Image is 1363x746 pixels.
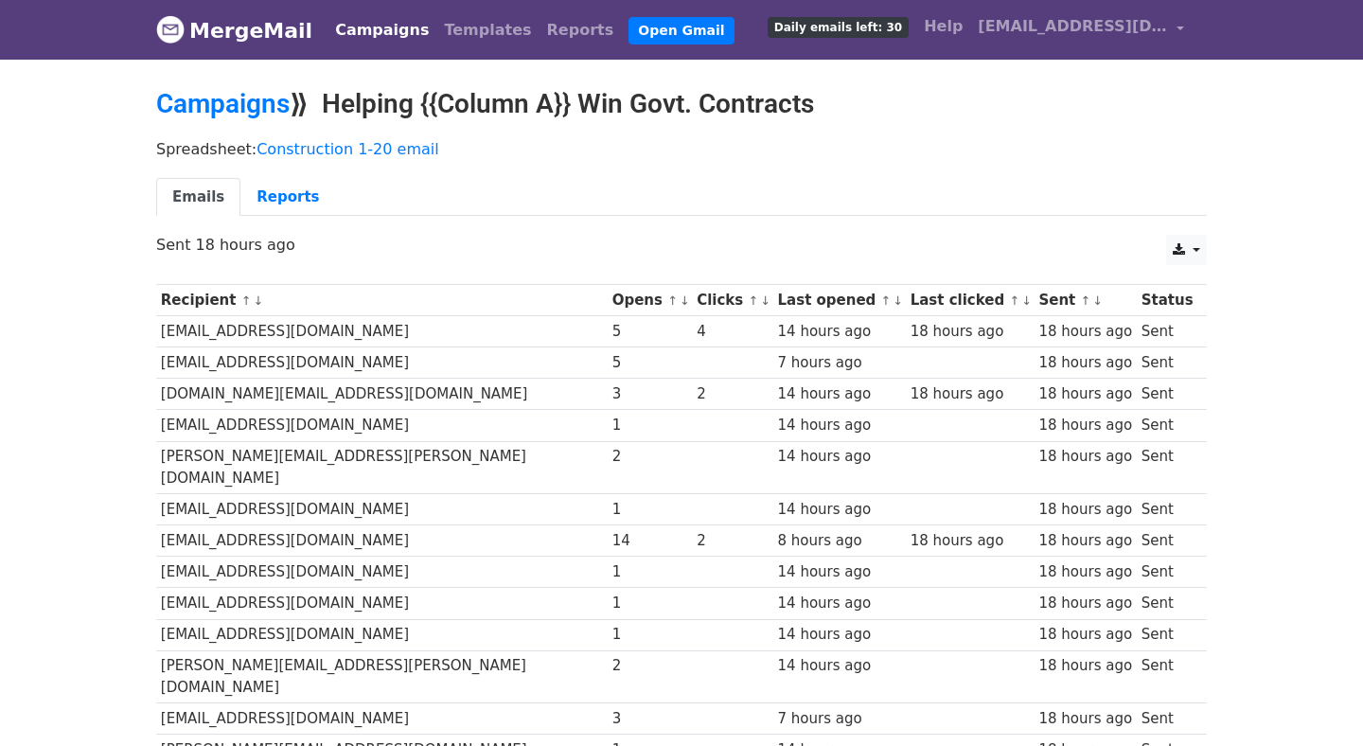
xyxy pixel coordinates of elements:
img: MergeMail logo [156,15,185,44]
a: ↑ [749,293,759,308]
div: 18 hours ago [911,383,1030,405]
th: Recipient [156,285,608,316]
a: Help [916,8,970,45]
div: 14 hours ago [778,655,901,677]
td: [PERSON_NAME][EMAIL_ADDRESS][PERSON_NAME][DOMAIN_NAME] [156,441,608,494]
div: 18 hours ago [1038,655,1132,677]
div: 14 hours ago [778,593,901,614]
div: 18 hours ago [1038,561,1132,583]
div: 14 hours ago [778,321,901,343]
p: Sent 18 hours ago [156,235,1207,255]
th: Sent [1035,285,1137,316]
td: Sent [1137,316,1197,347]
div: 3 [612,383,688,405]
td: Sent [1137,588,1197,619]
a: ↑ [667,293,678,308]
td: Sent [1137,557,1197,588]
div: 1 [612,499,688,521]
th: Last clicked [906,285,1035,316]
td: [EMAIL_ADDRESS][DOMAIN_NAME] [156,410,608,441]
a: Construction 1-20 email [257,140,438,158]
div: 14 hours ago [778,415,901,436]
th: Opens [608,285,693,316]
td: [EMAIL_ADDRESS][DOMAIN_NAME] [156,557,608,588]
div: 18 hours ago [1038,352,1132,374]
span: Daily emails left: 30 [768,17,909,38]
td: [EMAIL_ADDRESS][DOMAIN_NAME] [156,619,608,650]
a: ↑ [881,293,892,308]
a: Campaigns [156,88,290,119]
td: Sent [1137,347,1197,379]
div: 18 hours ago [1038,530,1132,552]
a: ↑ [241,293,252,308]
div: 1 [612,593,688,614]
div: 18 hours ago [1038,383,1132,405]
a: Reports [240,178,335,217]
div: 18 hours ago [1038,624,1132,646]
div: 3 [612,708,688,730]
div: 7 hours ago [778,708,901,730]
a: ↓ [760,293,770,308]
div: 14 hours ago [778,499,901,521]
div: 18 hours ago [1038,593,1132,614]
a: ↓ [1021,293,1032,308]
td: Sent [1137,441,1197,494]
h2: ⟫ Helping {{Column A}} Win Govt. Contracts [156,88,1207,120]
a: ↑ [1081,293,1091,308]
div: 7 hours ago [778,352,901,374]
td: [EMAIL_ADDRESS][DOMAIN_NAME] [156,316,608,347]
a: Open Gmail [628,17,734,44]
div: 18 hours ago [911,530,1030,552]
a: Reports [540,11,622,49]
a: Daily emails left: 30 [760,8,916,45]
div: 14 hours ago [778,561,901,583]
a: ↓ [253,293,263,308]
div: 1 [612,561,688,583]
td: [EMAIL_ADDRESS][DOMAIN_NAME] [156,525,608,557]
span: [EMAIL_ADDRESS][DOMAIN_NAME] [978,15,1167,38]
div: 14 hours ago [778,383,901,405]
p: Spreadsheet: [156,139,1207,159]
td: [EMAIL_ADDRESS][DOMAIN_NAME] [156,703,608,735]
td: [DOMAIN_NAME][EMAIL_ADDRESS][DOMAIN_NAME] [156,379,608,410]
a: MergeMail [156,10,312,50]
div: 2 [612,655,688,677]
div: 2 [697,383,769,405]
div: 18 hours ago [1038,446,1132,468]
a: ↓ [1092,293,1103,308]
a: ↑ [1009,293,1019,308]
div: 18 hours ago [1038,321,1132,343]
div: 18 hours ago [911,321,1030,343]
td: Sent [1137,650,1197,703]
a: [EMAIL_ADDRESS][DOMAIN_NAME] [970,8,1192,52]
div: 18 hours ago [1038,708,1132,730]
div: 14 hours ago [778,624,901,646]
div: 4 [697,321,769,343]
div: 8 hours ago [778,530,901,552]
a: ↓ [893,293,903,308]
a: Templates [436,11,539,49]
div: 2 [697,530,769,552]
a: Campaigns [327,11,436,49]
div: 2 [612,446,688,468]
a: ↓ [680,293,690,308]
td: Sent [1137,379,1197,410]
th: Clicks [692,285,772,316]
td: [PERSON_NAME][EMAIL_ADDRESS][PERSON_NAME][DOMAIN_NAME] [156,650,608,703]
td: [EMAIL_ADDRESS][DOMAIN_NAME] [156,347,608,379]
th: Last opened [773,285,906,316]
div: 18 hours ago [1038,415,1132,436]
td: Sent [1137,410,1197,441]
td: [EMAIL_ADDRESS][DOMAIN_NAME] [156,588,608,619]
td: Sent [1137,703,1197,735]
div: 18 hours ago [1038,499,1132,521]
div: 1 [612,624,688,646]
div: 5 [612,321,688,343]
div: 14 [612,530,688,552]
td: Sent [1137,494,1197,525]
div: 5 [612,352,688,374]
a: Emails [156,178,240,217]
td: [EMAIL_ADDRESS][DOMAIN_NAME] [156,494,608,525]
td: Sent [1137,619,1197,650]
div: 1 [612,415,688,436]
